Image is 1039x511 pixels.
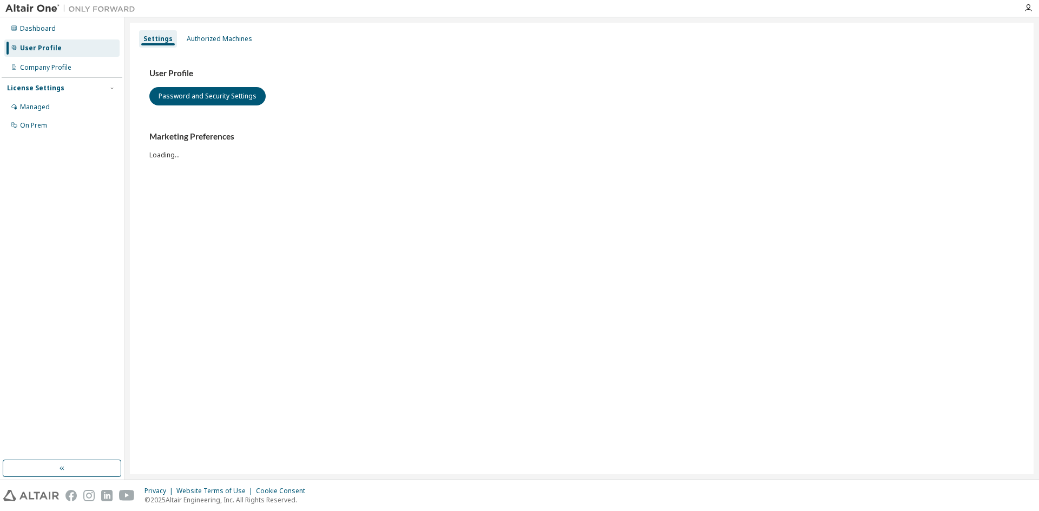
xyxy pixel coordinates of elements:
div: Managed [20,103,50,111]
div: Company Profile [20,63,71,72]
div: Authorized Machines [187,35,252,43]
div: Loading... [149,131,1014,159]
div: User Profile [20,44,62,52]
h3: User Profile [149,68,1014,79]
img: facebook.svg [65,490,77,501]
button: Password and Security Settings [149,87,266,105]
div: Dashboard [20,24,56,33]
img: linkedin.svg [101,490,113,501]
img: instagram.svg [83,490,95,501]
p: © 2025 Altair Engineering, Inc. All Rights Reserved. [144,495,312,505]
div: Privacy [144,487,176,495]
img: youtube.svg [119,490,135,501]
div: Settings [143,35,173,43]
div: On Prem [20,121,47,130]
div: Cookie Consent [256,487,312,495]
h3: Marketing Preferences [149,131,1014,142]
img: Altair One [5,3,141,14]
div: License Settings [7,84,64,92]
img: altair_logo.svg [3,490,59,501]
div: Website Terms of Use [176,487,256,495]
